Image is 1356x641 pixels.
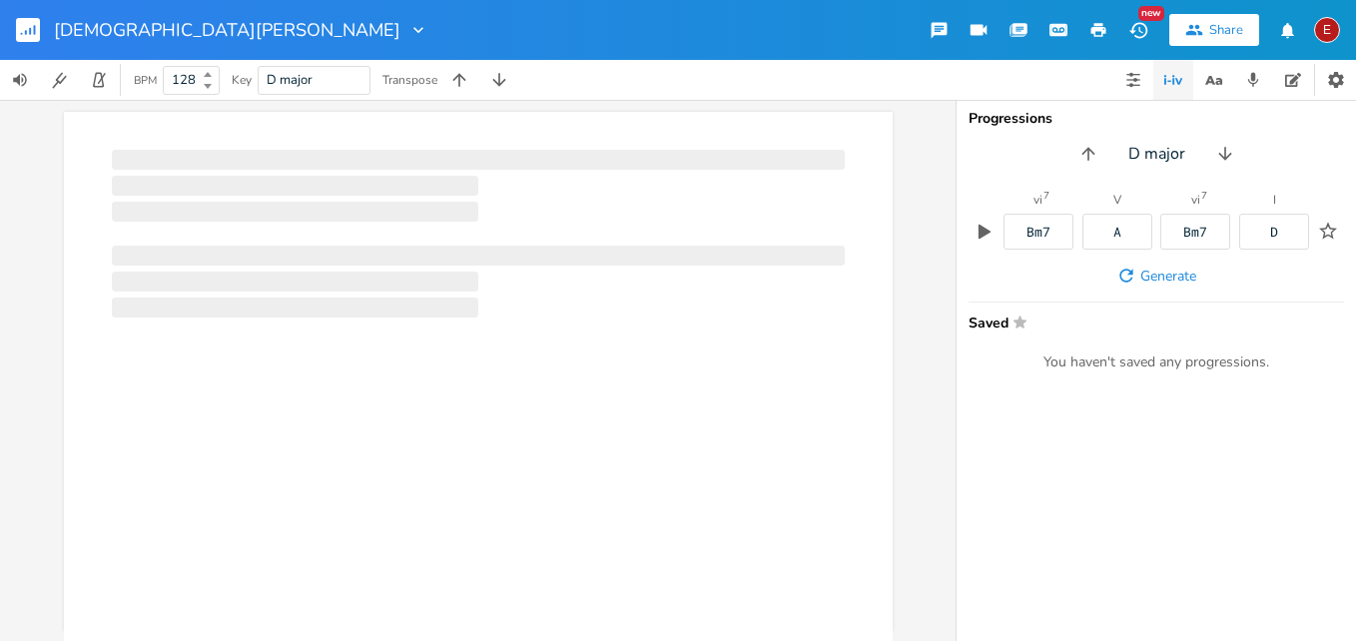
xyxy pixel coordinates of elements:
[1273,194,1276,206] div: I
[1033,194,1042,206] div: vi
[1138,6,1164,21] div: New
[267,71,313,89] span: D major
[1209,21,1243,39] div: Share
[1183,226,1207,239] div: Bm7
[1169,14,1259,46] button: Share
[1113,226,1121,239] div: A
[1191,194,1200,206] div: vi
[54,21,400,39] span: [DEMOGRAPHIC_DATA][PERSON_NAME]
[1270,226,1278,239] div: D
[382,74,437,86] div: Transpose
[232,74,252,86] div: Key
[969,112,1344,126] div: Progressions
[1201,191,1207,201] sup: 7
[1140,267,1196,286] span: Generate
[1314,7,1340,53] button: E
[134,75,157,86] div: BPM
[1128,143,1185,166] span: D major
[1118,12,1158,48] button: New
[969,353,1344,371] div: You haven't saved any progressions.
[1108,258,1204,294] button: Generate
[1113,194,1121,206] div: V
[1314,17,1340,43] div: ECMcCready
[1043,191,1049,201] sup: 7
[969,315,1332,329] span: Saved
[1026,226,1050,239] div: Bm7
